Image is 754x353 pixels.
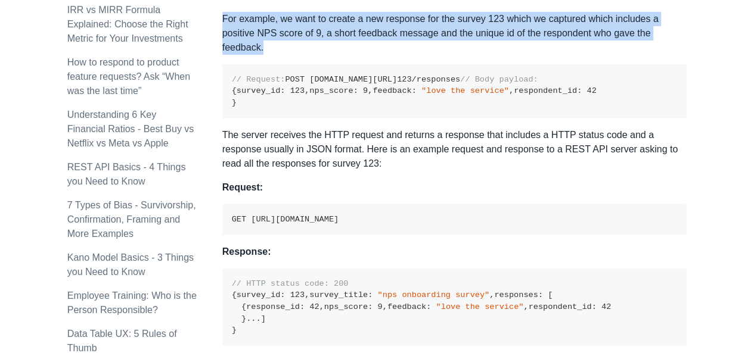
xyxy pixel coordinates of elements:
[591,302,596,311] span: :
[363,86,368,95] span: 9
[67,57,190,96] a: How to respond to product feature requests? Ask “When was the last time”
[67,162,186,186] a: REST API Basics - 4 Things you Need to Know
[232,279,349,288] span: // HTTP status code: 200
[489,290,494,299] span: ,
[261,314,266,323] span: ]
[319,302,324,311] span: ,
[368,290,373,299] span: :
[601,302,611,311] span: 42
[538,290,543,299] span: :
[232,98,237,107] span: }
[309,302,319,311] span: 42
[305,86,309,95] span: ,
[232,75,597,107] code: POST [DOMAIN_NAME][URL] /responses survey_id nps_score feedback respondent_id
[222,182,263,192] strong: Request:
[377,302,382,311] span: 9
[426,302,431,311] span: :
[67,252,194,277] a: Kano Model Basics - 3 Things you Need to Know
[548,290,553,299] span: [
[67,110,194,148] a: Understanding 6 Key Financial Ratios - Best Buy vs Netflix vs Meta vs Apple
[300,302,305,311] span: :
[353,86,358,95] span: :
[232,215,339,224] code: GET [URL][DOMAIN_NAME]
[383,302,387,311] span: ,
[222,246,271,257] strong: Response:
[232,290,237,299] span: {
[290,86,305,95] span: 123
[222,128,687,171] p: The server receives the HTTP request and returns a response that includes a HTTP status code and ...
[67,329,177,353] a: Data Table UX: 5 Rules of Thumb
[232,86,237,95] span: {
[436,302,523,311] span: "love the service"
[222,12,687,55] p: For example, we want to create a new response for the survey 123 which we captured which includes...
[67,290,197,315] a: Employee Training: Who is the Person Responsible?
[523,302,528,311] span: ,
[421,86,509,95] span: "love the service"
[67,5,188,43] a: IRR vs MIRR Formula Explained: Choose the Right Metric for Your Investments
[305,290,309,299] span: ,
[412,86,417,95] span: :
[509,86,514,95] span: ,
[460,75,538,84] span: // Body payload:
[577,86,582,95] span: :
[67,200,196,239] a: 7 Types of Bias - Survivorship, Confirmation, Framing and More Examples
[241,302,246,311] span: {
[232,326,237,335] span: }
[280,86,285,95] span: :
[368,86,373,95] span: ,
[232,279,612,335] code: survey_id survey_title responses response_id nps_score feedback respondent_id ...
[280,290,285,299] span: :
[241,314,246,323] span: }
[397,75,411,84] span: 123
[368,302,373,311] span: :
[290,290,305,299] span: 123
[377,290,489,299] span: "nps onboarding survey"
[232,75,286,84] span: // Request:
[587,86,596,95] span: 42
